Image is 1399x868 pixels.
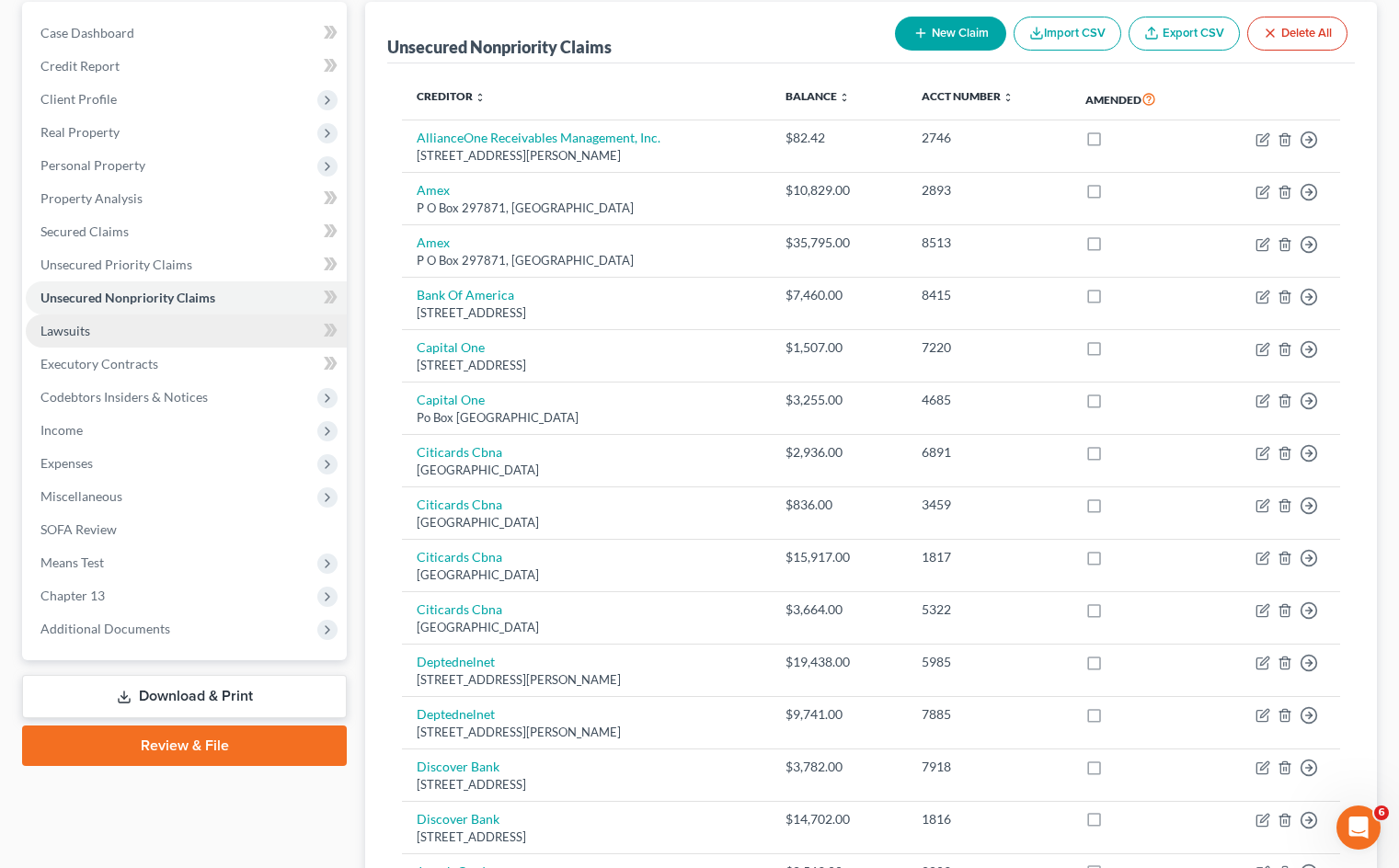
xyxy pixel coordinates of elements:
a: Deptednelnet [417,706,495,722]
div: [STREET_ADDRESS] [417,828,756,846]
div: Unsecured Nonpriority Claims [387,36,612,58]
div: 6891 [922,443,1056,462]
div: 7918 [922,758,1056,776]
div: [STREET_ADDRESS][PERSON_NAME] [417,147,756,165]
span: Credit Report [40,58,120,74]
a: Citicards Cbna [417,497,502,512]
a: Capital One [417,392,485,407]
a: SOFA Review [26,513,347,546]
div: P O Box 297871, [GEOGRAPHIC_DATA] [417,200,756,217]
span: Expenses [40,455,93,471]
a: Case Dashboard [26,17,347,50]
button: New Claim [895,17,1006,51]
span: Means Test [40,554,104,570]
span: Personal Property [40,157,145,173]
div: P O Box 297871, [GEOGRAPHIC_DATA] [417,252,756,269]
div: 8415 [922,286,1056,304]
div: [STREET_ADDRESS][PERSON_NAME] [417,724,756,741]
iframe: Intercom live chat [1336,805,1381,850]
div: $3,664.00 [786,600,892,619]
div: $19,438.00 [786,653,892,671]
span: Income [40,422,83,438]
span: 6 [1374,805,1389,820]
span: Chapter 13 [40,588,105,603]
div: 7885 [922,705,1056,724]
div: 1817 [922,548,1056,566]
span: Executory Contracts [40,356,158,371]
div: 5985 [922,653,1056,671]
div: 2893 [922,181,1056,200]
a: Export CSV [1129,17,1240,51]
div: $10,829.00 [786,181,892,200]
span: Case Dashboard [40,25,134,40]
a: Credit Report [26,50,347,83]
div: $35,795.00 [786,234,892,252]
div: 8513 [922,234,1056,252]
span: SOFA Review [40,521,117,537]
span: Codebtors Insiders & Notices [40,389,208,405]
span: Unsecured Priority Claims [40,257,192,272]
div: [STREET_ADDRESS] [417,776,756,794]
div: $3,782.00 [786,758,892,776]
div: [GEOGRAPHIC_DATA] [417,462,756,479]
a: Executory Contracts [26,348,347,381]
div: [STREET_ADDRESS] [417,304,756,322]
span: Real Property [40,124,120,140]
a: Secured Claims [26,215,347,248]
div: $15,917.00 [786,548,892,566]
a: Property Analysis [26,182,347,215]
a: AllianceOne Receivables Management, Inc. [417,130,660,145]
div: $9,741.00 [786,705,892,724]
i: unfold_more [475,92,486,103]
a: Unsecured Nonpriority Claims [26,281,347,314]
div: [GEOGRAPHIC_DATA] [417,619,756,636]
div: [STREET_ADDRESS][PERSON_NAME] [417,671,756,689]
button: Delete All [1247,17,1347,51]
div: Po Box [GEOGRAPHIC_DATA] [417,409,756,427]
a: Capital One [417,339,485,355]
div: 7220 [922,338,1056,357]
div: $1,507.00 [786,338,892,357]
a: Acct Number unfold_more [922,89,1014,103]
span: Additional Documents [40,621,170,636]
div: [STREET_ADDRESS] [417,357,756,374]
div: $2,936.00 [786,443,892,462]
div: $14,702.00 [786,810,892,828]
span: Miscellaneous [40,488,122,504]
span: Lawsuits [40,323,90,338]
a: Balance unfold_more [786,89,850,103]
i: unfold_more [839,92,850,103]
div: [GEOGRAPHIC_DATA] [417,514,756,531]
a: Discover Bank [417,759,499,774]
div: $3,255.00 [786,391,892,409]
a: Download & Print [22,675,347,718]
a: Unsecured Priority Claims [26,248,347,281]
div: $836.00 [786,496,892,514]
a: Deptednelnet [417,654,495,669]
div: $7,460.00 [786,286,892,304]
a: Citicards Cbna [417,549,502,565]
button: Import CSV [1014,17,1121,51]
a: Bank Of America [417,287,514,303]
a: Citicards Cbna [417,444,502,460]
a: Amex [417,234,450,250]
a: Review & File [22,725,347,766]
a: Citicards Cbna [417,601,502,617]
span: Secured Claims [40,223,129,239]
div: 1816 [922,810,1056,828]
a: Amex [417,182,450,198]
div: [GEOGRAPHIC_DATA] [417,566,756,584]
i: unfold_more [1003,92,1014,103]
div: 4685 [922,391,1056,409]
span: Property Analysis [40,190,143,206]
span: Unsecured Nonpriority Claims [40,290,215,305]
a: Creditor unfold_more [417,89,486,103]
div: $82.42 [786,129,892,147]
div: 3459 [922,496,1056,514]
th: Amended [1071,78,1206,120]
div: 2746 [922,129,1056,147]
a: Discover Bank [417,811,499,827]
div: 5322 [922,600,1056,619]
span: Client Profile [40,91,117,107]
a: Lawsuits [26,314,347,348]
